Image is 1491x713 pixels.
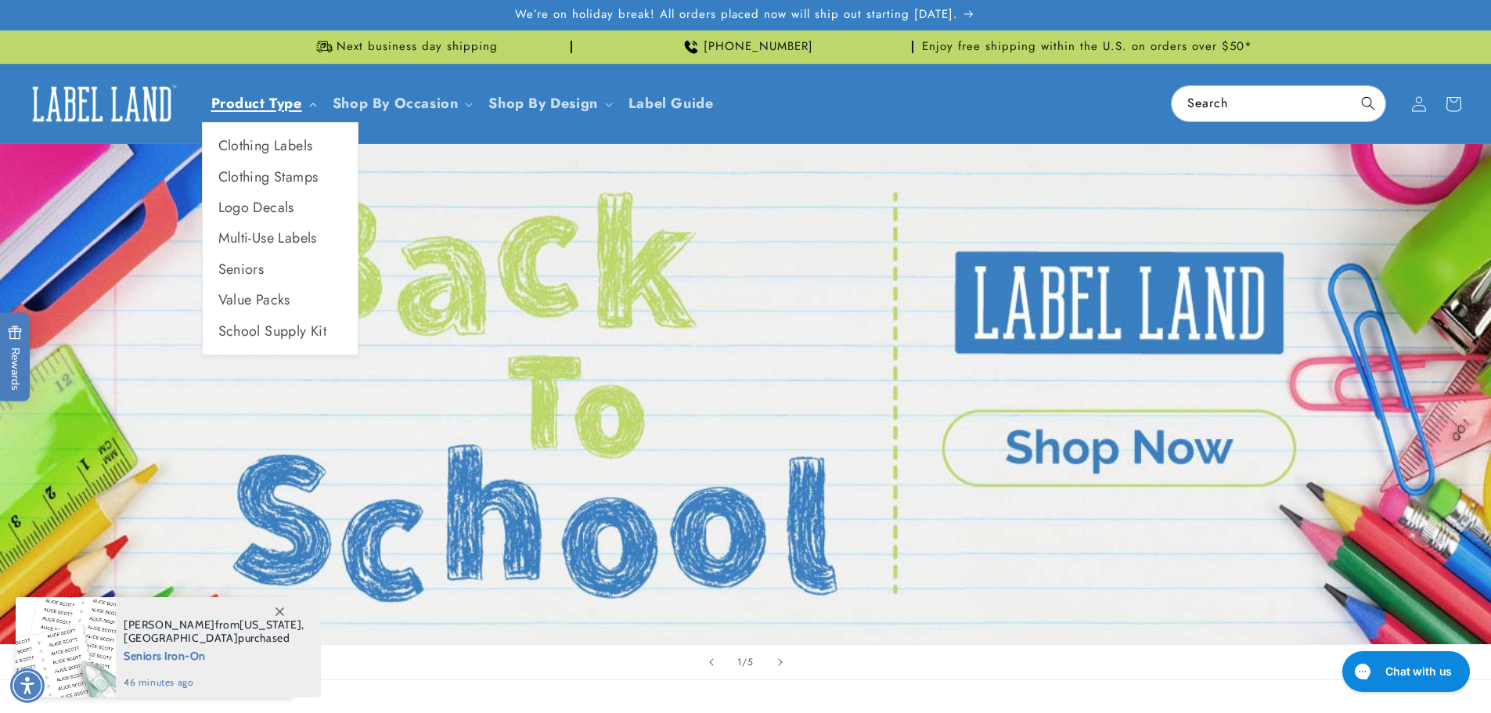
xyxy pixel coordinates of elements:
span: 5 [747,654,754,670]
iframe: Gorgias live chat messenger [1334,646,1475,697]
a: Logo Decals [203,193,358,223]
summary: Product Type [202,85,323,122]
a: School Supply Kit [203,316,358,347]
div: Announcement [578,31,913,63]
summary: Shop By Occasion [323,85,480,122]
button: Previous slide [694,645,729,679]
a: Value Packs [203,285,358,315]
div: Accessibility Menu [10,668,45,703]
span: Enjoy free shipping within the U.S. on orders over $50* [922,39,1252,55]
button: Search [1351,86,1385,121]
img: Label Land [23,80,180,128]
span: Rewards [8,325,23,390]
a: Seniors [203,254,358,285]
summary: Shop By Design [479,85,618,122]
span: [GEOGRAPHIC_DATA] [124,631,238,645]
span: Seniors Iron-On [124,645,304,664]
span: [PERSON_NAME] [124,618,215,632]
span: / [742,654,747,670]
span: [US_STATE] [239,618,301,632]
a: Clothing Stamps [203,162,358,193]
a: Multi-Use Labels [203,223,358,254]
div: Announcement [920,31,1255,63]
span: We’re on holiday break! All orders placed now will ship out starting [DATE]. [515,7,958,23]
span: Shop By Occasion [333,95,459,113]
a: Shop By Design [488,93,597,113]
span: 46 minutes ago [124,675,304,690]
span: Label Guide [628,95,714,113]
span: Next business day shipping [337,39,498,55]
a: Label Guide [619,85,723,122]
span: from , purchased [124,618,304,645]
span: 1 [737,654,742,670]
a: Clothing Labels [203,131,358,161]
a: Product Type [211,93,302,113]
div: Announcement [237,31,572,63]
span: [PHONE_NUMBER] [704,39,813,55]
a: Label Land [18,74,186,134]
button: Next slide [763,645,798,679]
